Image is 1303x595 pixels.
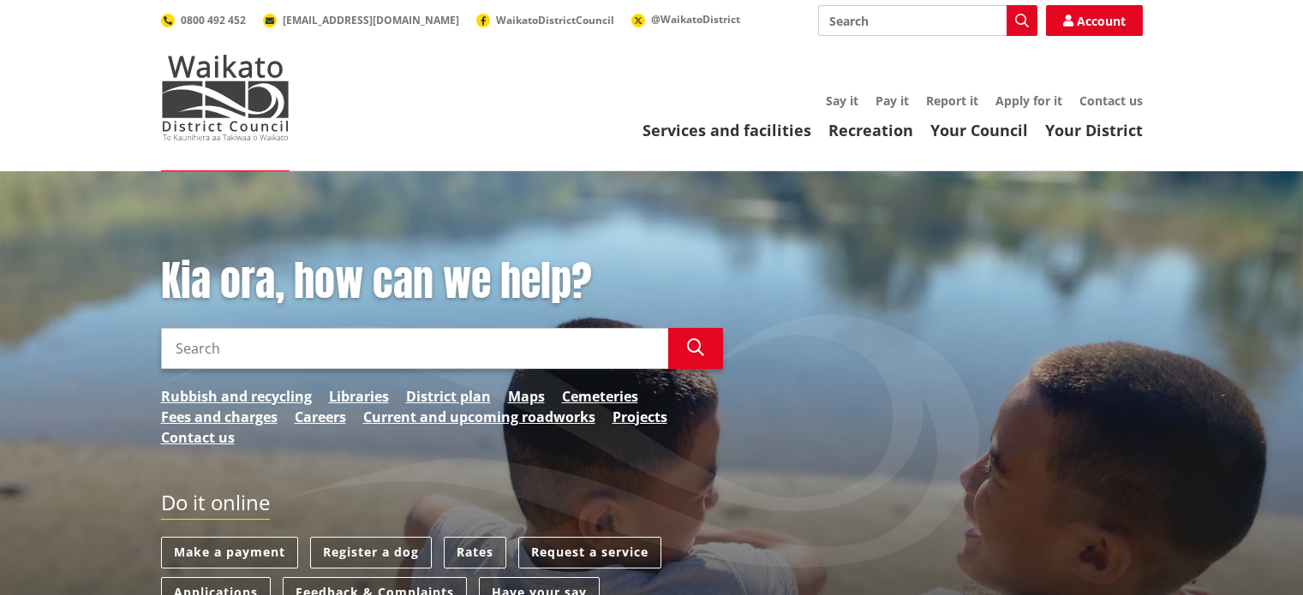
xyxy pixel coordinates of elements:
a: District plan [406,386,491,407]
h2: Do it online [161,491,270,521]
a: Services and facilities [643,120,811,140]
a: 0800 492 452 [161,13,246,27]
a: Rates [444,537,506,568]
a: Fees and charges [161,407,278,427]
a: Make a payment [161,537,298,568]
span: 0800 492 452 [181,13,246,27]
a: Careers [295,407,346,427]
h1: Kia ora, how can we help? [161,257,723,306]
a: Report it [926,92,978,109]
input: Search input [818,5,1037,36]
a: Cemeteries [562,386,638,407]
a: Contact us [161,427,235,448]
a: Libraries [329,386,389,407]
a: Apply for it [995,92,1062,109]
a: Request a service [518,537,661,568]
a: WaikatoDistrictCouncil [476,13,614,27]
span: @WaikatoDistrict [651,12,740,27]
span: WaikatoDistrictCouncil [496,13,614,27]
span: [EMAIL_ADDRESS][DOMAIN_NAME] [283,13,459,27]
img: Waikato District Council - Te Kaunihera aa Takiwaa o Waikato [161,55,290,140]
a: Your District [1045,120,1143,140]
a: [EMAIL_ADDRESS][DOMAIN_NAME] [263,13,459,27]
a: Your Council [930,120,1028,140]
a: Say it [826,92,858,109]
a: Projects [613,407,667,427]
a: @WaikatoDistrict [631,12,740,27]
a: Rubbish and recycling [161,386,312,407]
a: Recreation [828,120,913,140]
a: Current and upcoming roadworks [363,407,595,427]
a: Maps [508,386,545,407]
input: Search input [161,328,668,369]
a: Pay it [876,92,909,109]
a: Account [1046,5,1143,36]
a: Register a dog [310,537,432,568]
a: Contact us [1079,92,1143,109]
